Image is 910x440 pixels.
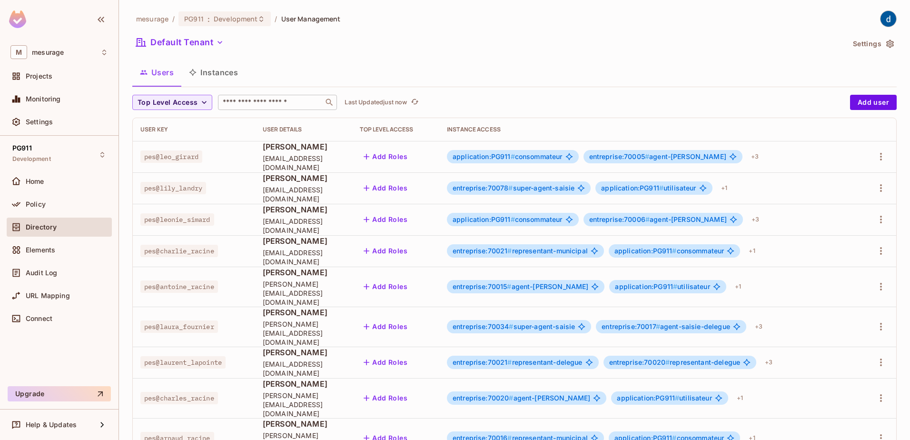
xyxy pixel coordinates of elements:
button: Add Roles [360,212,411,227]
span: entreprise:70021 [453,247,512,255]
span: Click to refresh data [407,97,420,108]
span: utilisateur [601,184,696,192]
span: pes@antoine_racine [140,280,218,293]
span: Workspace: mesurage [32,49,64,56]
span: # [673,282,677,290]
span: # [645,152,649,160]
span: [EMAIL_ADDRESS][DOMAIN_NAME] [263,217,345,235]
span: [EMAIL_ADDRESS][DOMAIN_NAME] [263,248,345,266]
span: [EMAIL_ADDRESS][DOMAIN_NAME] [263,360,345,378]
span: [PERSON_NAME][EMAIL_ADDRESS][DOMAIN_NAME] [263,391,345,418]
span: the active workspace [136,14,168,23]
img: SReyMgAAAABJRU5ErkJggg== [9,10,26,28]
span: agent-[PERSON_NAME] [589,216,727,223]
span: # [645,215,650,223]
button: Top Level Access [132,95,212,110]
span: Help & Updates [26,421,77,429]
span: consommateur [453,216,563,223]
button: Add Roles [360,149,411,164]
p: Last Updated just now [345,99,407,106]
li: / [172,14,175,23]
span: [PERSON_NAME] [263,141,345,152]
div: + 1 [717,180,731,196]
div: + 1 [745,243,759,259]
span: [PERSON_NAME] [263,419,345,429]
span: : [207,15,210,23]
span: super-agent-saisie [453,323,575,330]
span: application:PG911 [614,247,677,255]
span: agent-[PERSON_NAME] [453,394,590,402]
span: Elements [26,246,55,254]
span: Audit Log [26,269,57,277]
div: Top Level Access [360,126,432,133]
span: # [509,394,513,402]
span: # [508,184,513,192]
span: [PERSON_NAME][EMAIL_ADDRESS][DOMAIN_NAME] [263,320,345,347]
span: pes@lily_landry [140,182,206,194]
span: agent-[PERSON_NAME] [589,153,726,160]
button: Instances [181,60,246,84]
span: pes@leo_girard [140,150,202,163]
span: representant-delegue [609,359,741,366]
span: entreprise:70021 [453,358,512,366]
span: entreprise:70006 [589,215,650,223]
span: # [659,184,663,192]
div: + 3 [748,212,763,227]
span: pes@charlie_racine [140,245,218,257]
div: + 1 [733,390,747,406]
span: Policy [26,200,46,208]
span: M [10,45,27,59]
button: Users [132,60,181,84]
span: entreprise:70078 [453,184,513,192]
span: agent-saisie-delegue [602,323,730,330]
span: # [507,247,512,255]
button: Add user [850,95,897,110]
span: agent-[PERSON_NAME] [453,283,588,290]
span: Home [26,178,44,185]
div: + 3 [761,355,776,370]
span: [PERSON_NAME][EMAIL_ADDRESS][DOMAIN_NAME] [263,280,345,307]
span: Directory [26,223,57,231]
span: representant-municipal [453,247,588,255]
span: PG911 [12,144,32,152]
span: [PERSON_NAME] [263,307,345,318]
span: entreprise:70005 [589,152,650,160]
span: [EMAIL_ADDRESS][DOMAIN_NAME] [263,185,345,203]
img: dev 911gcl [880,11,896,27]
span: URL Mapping [26,292,70,300]
span: entreprise:70034 [453,322,514,330]
span: [PERSON_NAME] [263,347,345,358]
span: application:PG911 [617,394,679,402]
span: super-agent-saisie [453,184,574,192]
div: User Details [263,126,345,133]
span: pes@laura_fournier [140,320,218,333]
span: # [509,322,513,330]
span: refresh [411,98,419,107]
button: Add Roles [360,355,411,370]
div: User Key [140,126,247,133]
span: representant-delegue [453,359,583,366]
span: [PERSON_NAME] [263,173,345,183]
span: entreprise:70017 [602,322,660,330]
div: + 3 [747,149,762,164]
div: + 1 [731,279,745,294]
span: [PERSON_NAME] [263,379,345,389]
button: Upgrade [8,386,111,401]
span: User Management [281,14,341,23]
span: PG911 [184,14,204,23]
span: Projects [26,72,52,80]
span: application:PG911 [601,184,663,192]
span: pes@leonie_simard [140,213,214,226]
span: # [672,247,676,255]
li: / [275,14,277,23]
span: Development [12,155,51,163]
button: Add Roles [360,180,411,196]
span: # [656,322,660,330]
span: Monitoring [26,95,61,103]
span: [PERSON_NAME] [263,204,345,215]
span: [PERSON_NAME] [263,236,345,246]
div: + 3 [751,319,766,334]
span: pes@charles_racine [140,392,218,404]
button: Add Roles [360,390,411,406]
span: entreprise:70020 [453,394,514,402]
